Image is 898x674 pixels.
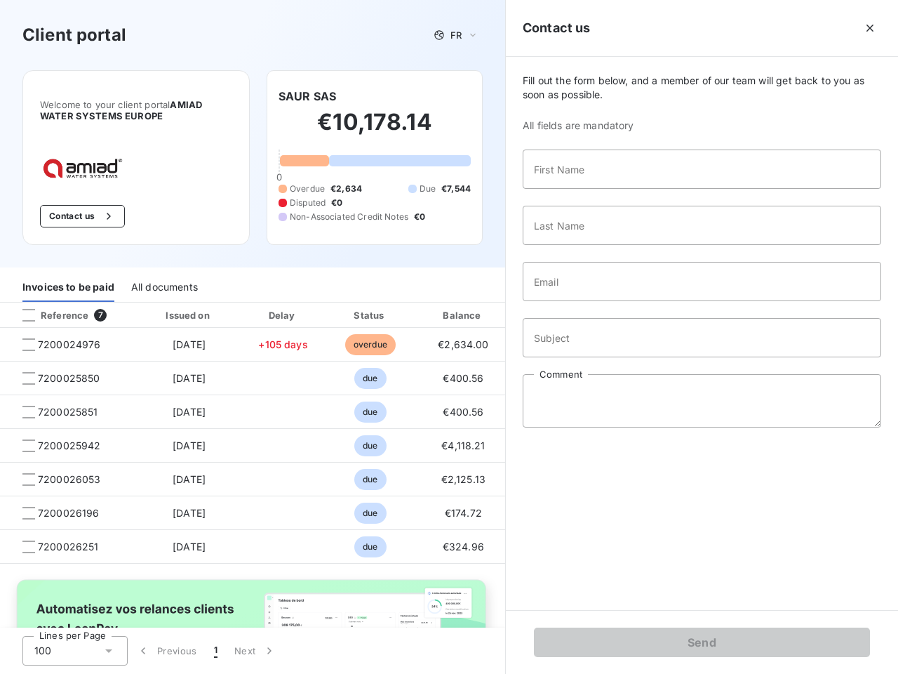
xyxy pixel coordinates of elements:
span: [DATE] [173,338,206,350]
span: due [354,469,386,490]
span: €2,634.00 [438,338,488,350]
span: 7200025851 [38,405,98,419]
span: Non-Associated Credit Notes [290,211,408,223]
div: All documents [131,272,198,302]
span: due [354,536,386,557]
div: Issued on [140,308,237,322]
input: placeholder [523,318,881,357]
h6: SAUR SAS [279,88,336,105]
span: 1 [214,644,217,658]
span: 0 [276,171,282,183]
span: [DATE] [173,473,206,485]
span: [DATE] [173,440,206,451]
span: €324.96 [443,541,484,553]
div: Status [328,308,412,322]
span: €400.56 [443,406,483,418]
input: placeholder [523,150,881,189]
span: Overdue [290,183,325,195]
div: Reference [11,309,88,322]
span: 7200025942 [38,439,101,453]
div: Delay [243,308,323,322]
span: €7,544 [441,183,471,195]
input: placeholder [523,262,881,301]
input: placeholder [523,206,881,245]
button: 1 [206,636,226,666]
button: Send [534,628,870,657]
span: overdue [345,334,396,355]
span: [DATE] [173,507,206,519]
span: Disputed [290,197,326,209]
span: +105 days [258,338,307,350]
span: €174.72 [445,507,482,519]
span: AMIAD WATER SYSTEMS EUROPE [40,99,202,121]
h2: €10,178.14 [279,108,471,150]
span: €4,118.21 [441,440,485,451]
span: [DATE] [173,541,206,553]
span: Welcome to your client portal [40,99,232,121]
span: €400.56 [443,372,483,384]
span: 7200026196 [38,506,100,520]
h3: Client portal [22,22,126,48]
span: due [354,402,386,423]
span: [DATE] [173,372,206,384]
span: [DATE] [173,406,206,418]
span: €2,125.13 [441,473,485,485]
button: Contact us [40,205,125,227]
img: Company logo [40,155,130,183]
span: 7200024976 [38,338,101,352]
span: 7200026251 [38,540,99,554]
span: 100 [34,644,51,658]
button: Previous [128,636,206,666]
span: Fill out the form below, and a member of our team will get back to you as soon as possible. [523,74,881,102]
span: 7200026053 [38,473,101,487]
div: Balance [417,308,509,322]
span: €2,634 [330,183,362,195]
button: Next [226,636,285,666]
span: Due [420,183,436,195]
span: FR [450,29,462,41]
h5: Contact us [523,18,591,38]
div: Invoices to be paid [22,272,114,302]
span: 7 [94,309,107,322]
span: due [354,435,386,456]
span: due [354,503,386,524]
span: All fields are mandatory [523,119,881,133]
span: due [354,368,386,389]
span: 7200025850 [38,371,100,385]
span: €0 [331,197,342,209]
span: €0 [414,211,425,223]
